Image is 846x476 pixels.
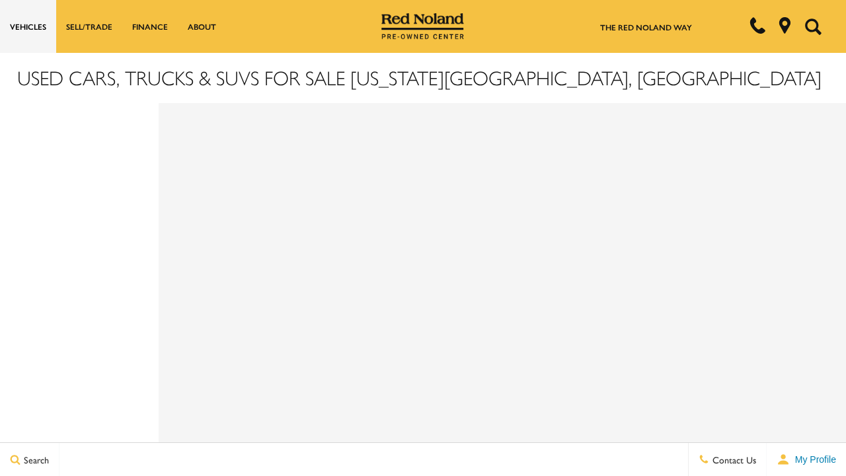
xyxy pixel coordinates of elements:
[790,454,836,465] span: My Profile
[20,453,49,466] span: Search
[709,453,756,466] span: Contact Us
[381,18,465,31] a: Red Noland Pre-Owned
[800,1,826,52] button: Open the search field
[600,21,692,33] a: The Red Noland Way
[767,443,846,476] button: user-profile-menu
[381,13,465,40] img: Red Noland Pre-Owned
